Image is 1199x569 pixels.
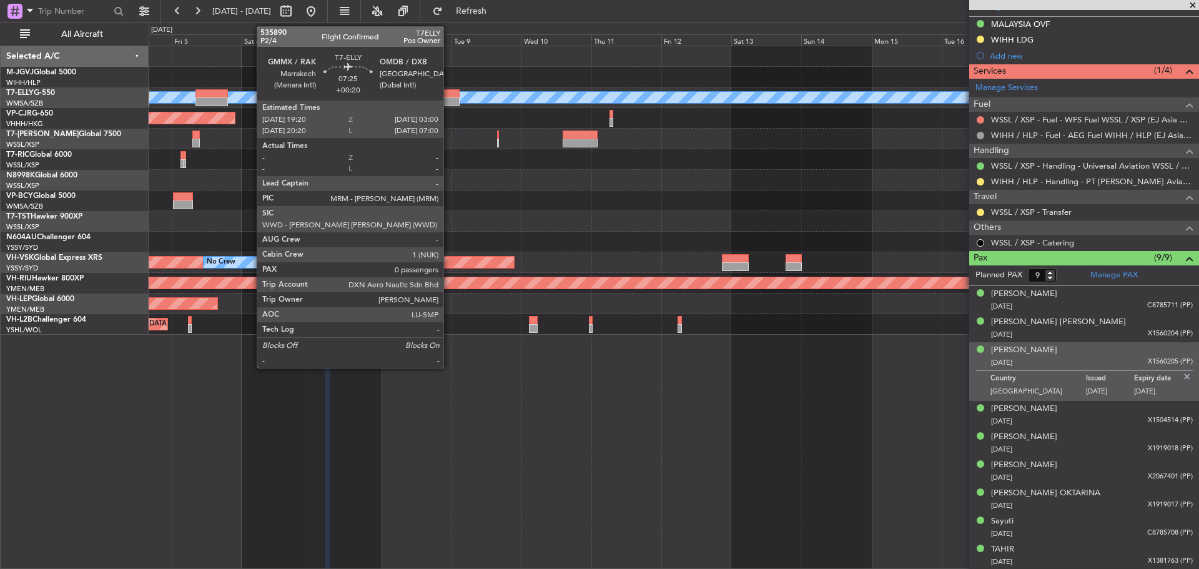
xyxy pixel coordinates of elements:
[151,25,172,36] div: [DATE]
[6,78,41,87] a: WIHH/HLP
[990,387,1086,399] p: [GEOGRAPHIC_DATA]
[6,119,43,129] a: VHHH/HKG
[991,344,1057,357] div: [PERSON_NAME]
[6,325,42,335] a: YSHL/WOL
[32,30,132,39] span: All Aircraft
[382,34,451,46] div: Mon 8
[6,69,34,76] span: M-JGVJ
[6,131,79,138] span: T7-[PERSON_NAME]
[974,190,997,204] span: Travel
[991,487,1100,500] div: [PERSON_NAME] OKTARINA
[975,269,1022,282] label: Planned PAX
[1147,528,1193,538] span: C8785708 (PP)
[14,24,136,44] button: All Aircraft
[591,34,661,46] div: Thu 11
[661,34,731,46] div: Fri 12
[991,130,1193,141] a: WIHH / HLP - Fuel - AEG Fuel WIHH / HLP (EJ Asia Only)
[521,34,591,46] div: Wed 10
[991,501,1012,510] span: [DATE]
[1147,300,1193,311] span: C8785711 (PP)
[991,237,1074,248] a: WSSL / XSP - Catering
[942,34,1012,46] div: Tue 16
[6,295,74,303] a: VH-LEPGlobal 6000
[6,110,32,117] span: VP-CJR
[6,99,43,108] a: WMSA/SZB
[6,181,39,190] a: WSSL/XSP
[242,34,312,46] div: Sat 6
[6,172,77,179] a: N8998KGlobal 6000
[1148,329,1193,339] span: X1560204 (PP)
[1090,269,1138,282] a: Manage PAX
[991,114,1193,125] a: WSSL / XSP - Fuel - WFS Fuel WSSL / XSP (EJ Asia Only)
[6,151,72,159] a: T7-RICGlobal 6000
[801,34,871,46] div: Sun 14
[6,275,84,282] a: VH-RIUHawker 800XP
[1134,387,1182,399] p: [DATE]
[6,295,32,303] span: VH-LEP
[991,302,1012,311] span: [DATE]
[1148,556,1193,567] span: X1381763 (PP)
[1086,374,1134,387] p: Issued
[6,243,38,252] a: YSSY/SYD
[6,89,34,97] span: T7-ELLY
[1148,443,1193,454] span: X1919018 (PP)
[6,172,35,179] span: N8998K
[6,192,33,200] span: VP-BCY
[1148,472,1193,482] span: X2067401 (PP)
[1148,357,1193,367] span: X1560205 (PP)
[991,34,1034,45] div: WIHH LDG
[1154,64,1172,77] span: (1/4)
[6,254,102,262] a: VH-VSKGlobal Express XRS
[991,557,1012,567] span: [DATE]
[731,34,801,46] div: Sat 13
[991,288,1057,300] div: [PERSON_NAME]
[1182,371,1193,382] img: close
[991,161,1193,171] a: WSSL / XSP - Handling - Universal Aviation WSSL / XSP
[991,473,1012,482] span: [DATE]
[1154,251,1172,264] span: (9/9)
[6,161,39,170] a: WSSL/XSP
[6,316,86,324] a: VH-L2BChallenger 604
[6,305,44,314] a: YMEN/MEB
[6,222,39,232] a: WSSL/XSP
[6,202,43,211] a: WMSA/SZB
[6,316,32,324] span: VH-L2B
[6,140,39,149] a: WSSL/XSP
[991,358,1012,367] span: [DATE]
[1148,500,1193,510] span: X1919017 (PP)
[974,64,1006,79] span: Services
[6,213,31,220] span: T7-TST
[427,1,501,21] button: Refresh
[974,144,1009,158] span: Handling
[1134,374,1182,387] p: Expiry date
[990,51,1193,61] div: Add new
[974,220,1001,235] span: Others
[6,213,82,220] a: T7-TSTHawker 900XP
[207,253,235,272] div: No Crew
[6,110,53,117] a: VP-CJRG-650
[872,34,942,46] div: Mon 15
[172,34,242,46] div: Fri 5
[990,374,1086,387] p: Country
[38,2,110,21] input: Trip Number
[6,151,29,159] span: T7-RIC
[991,176,1193,187] a: WIHH / HLP - Handling - PT [PERSON_NAME] Aviasi WIHH / HLP
[445,7,498,16] span: Refresh
[1148,415,1193,426] span: X1504514 (PP)
[212,6,271,17] span: [DATE] - [DATE]
[991,515,1014,528] div: Sayuti
[6,275,32,282] span: VH-RIU
[6,234,91,241] a: N604AUChallenger 604
[991,417,1012,426] span: [DATE]
[975,82,1038,94] a: Manage Services
[6,131,121,138] a: T7-[PERSON_NAME]Global 7500
[991,403,1057,415] div: [PERSON_NAME]
[991,543,1014,556] div: TAHIR
[6,69,76,76] a: M-JGVJGlobal 5000
[991,445,1012,454] span: [DATE]
[974,97,990,112] span: Fuel
[991,330,1012,339] span: [DATE]
[6,264,38,273] a: YSSY/SYD
[991,459,1057,472] div: [PERSON_NAME]
[1086,387,1134,399] p: [DATE]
